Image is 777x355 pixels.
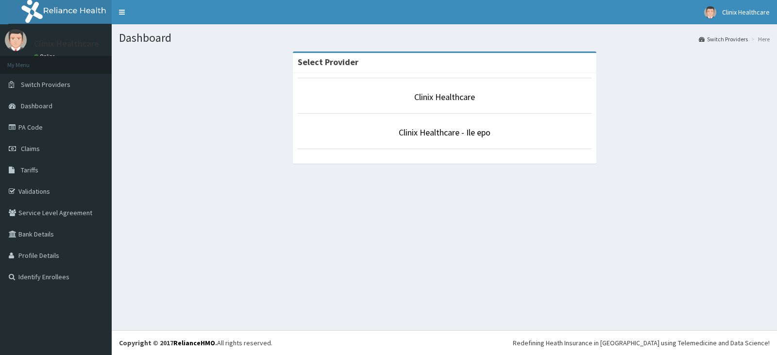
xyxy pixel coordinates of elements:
[112,330,777,355] footer: All rights reserved.
[21,144,40,153] span: Claims
[34,53,57,60] a: Online
[119,338,217,347] strong: Copyright © 2017 .
[414,91,475,102] a: Clinix Healthcare
[119,32,770,44] h1: Dashboard
[21,166,38,174] span: Tariffs
[173,338,215,347] a: RelianceHMO
[298,56,358,68] strong: Select Provider
[34,39,99,48] p: Clinix Healthcare
[749,35,770,43] li: Here
[399,127,490,138] a: Clinix Healthcare - Ile epo
[5,29,27,51] img: User Image
[21,80,70,89] span: Switch Providers
[699,35,748,43] a: Switch Providers
[21,101,52,110] span: Dashboard
[513,338,770,348] div: Redefining Heath Insurance in [GEOGRAPHIC_DATA] using Telemedicine and Data Science!
[704,6,716,18] img: User Image
[722,8,770,17] span: Clinix Healthcare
